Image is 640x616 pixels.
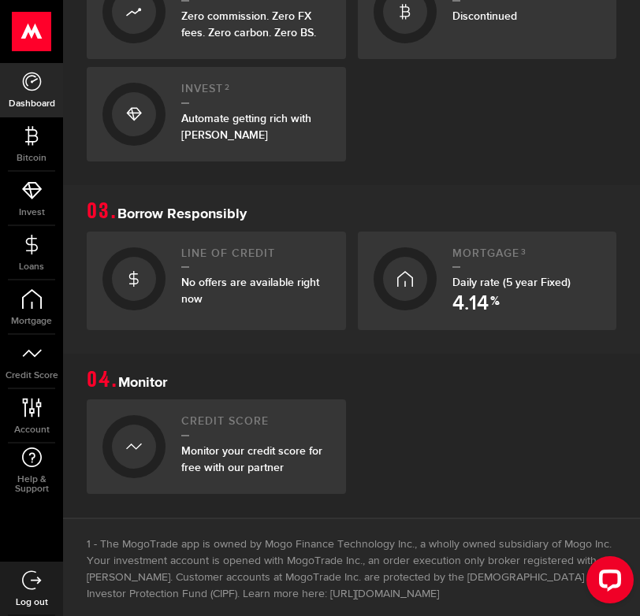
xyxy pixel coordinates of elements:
[452,294,489,314] span: 4.14
[452,247,601,269] h2: Mortgage
[181,247,330,269] h2: Line of credit
[181,83,330,104] h2: Invest
[181,276,319,306] span: No offers are available right now
[181,112,311,142] span: Automate getting rich with [PERSON_NAME]
[490,295,500,314] span: %
[358,232,617,331] a: Mortgage3Daily rate (5 year Fixed) 4.14 %
[521,247,527,257] sup: 3
[574,550,640,616] iframe: LiveChat chat widget
[87,399,346,494] a: Credit ScoreMonitor your credit score for free with our partner
[452,276,571,289] span: Daily rate (5 year Fixed)
[87,536,616,603] li: The MogoTrade app is owned by Mogo Finance Technology Inc., a wholly owned subsidiary of Mogo Inc...
[87,369,616,391] h1: Monitor
[87,201,616,223] h1: Borrow Responsibly
[225,83,230,92] sup: 2
[181,9,316,39] span: Zero commission. Zero FX fees. Zero carbon. Zero BS.
[181,444,322,474] span: Monitor your credit score for free with our partner
[87,232,346,331] a: Line of creditNo offers are available right now
[87,67,346,161] a: Invest2Automate getting rich with [PERSON_NAME]
[452,9,517,23] span: Discontinued
[181,415,330,436] h2: Credit Score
